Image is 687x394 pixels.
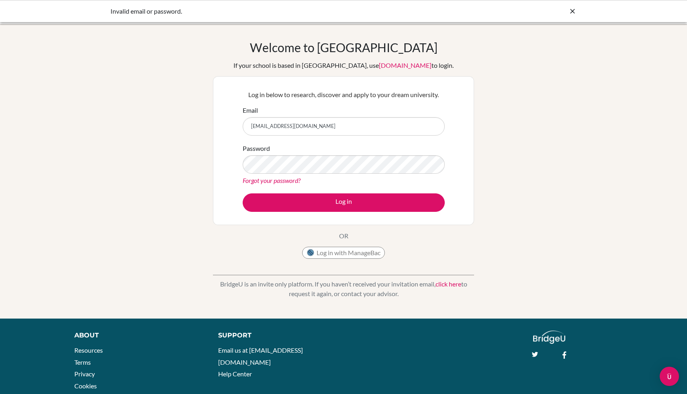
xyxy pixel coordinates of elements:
a: click here [436,280,461,288]
a: Forgot your password? [243,177,301,184]
a: Resources [74,346,103,354]
div: Invalid email or password. [110,6,456,16]
button: Log in [243,193,445,212]
div: About [74,331,200,340]
label: Password [243,144,270,153]
p: OR [339,231,348,241]
a: Cookies [74,382,97,390]
p: BridgeU is an invite only platform. If you haven’t received your invitation email, to request it ... [213,279,474,299]
h1: Welcome to [GEOGRAPHIC_DATA] [250,40,438,55]
div: Support [218,331,335,340]
button: Log in with ManageBac [302,247,385,259]
a: Email us at [EMAIL_ADDRESS][DOMAIN_NAME] [218,346,303,366]
a: Privacy [74,370,95,378]
a: Terms [74,358,91,366]
p: Log in below to research, discover and apply to your dream university. [243,90,445,100]
div: If your school is based in [GEOGRAPHIC_DATA], use to login. [233,61,454,70]
a: [DOMAIN_NAME] [379,61,431,69]
label: Email [243,106,258,115]
a: Help Center [218,370,252,378]
img: logo_white@2x-f4f0deed5e89b7ecb1c2cc34c3e3d731f90f0f143d5ea2071677605dd97b5244.png [533,331,566,344]
div: Open Intercom Messenger [660,367,679,386]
